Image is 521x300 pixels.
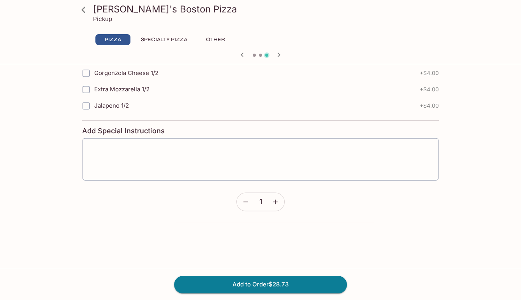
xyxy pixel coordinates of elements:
[174,276,347,293] button: Add to Order$28.73
[420,103,439,109] span: + $4.00
[82,127,439,135] h4: Add Special Instructions
[94,69,158,77] span: Gorgonzola Cheese 1/2
[420,70,439,76] span: + $4.00
[94,85,150,93] span: Extra Mozzarella 1/2
[94,102,129,109] span: Jalapeno 1/2
[93,3,441,15] h3: [PERSON_NAME]'s Boston Pizza
[259,197,262,206] span: 1
[137,34,192,45] button: Specialty Pizza
[420,86,439,92] span: + $4.00
[93,15,112,23] p: Pickup
[198,34,233,45] button: Other
[95,34,130,45] button: Pizza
